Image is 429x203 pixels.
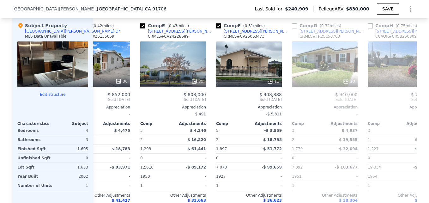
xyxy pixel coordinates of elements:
div: Comp H [368,22,420,29]
div: 1 [140,181,172,190]
span: , CA 91706 [143,6,166,11]
span: $ 491 [195,112,206,116]
div: [STREET_ADDRESS][PERSON_NAME] [148,29,214,34]
span: $ 940,000 [335,92,358,97]
div: Characteristics [17,121,53,126]
div: 1 [55,181,88,190]
div: Comp G [292,22,344,29]
button: SAVE [377,3,399,15]
div: CRMLS # DW25135069 [72,34,114,39]
div: - [174,172,206,181]
div: 23 [343,78,355,84]
span: $830,000 [346,6,369,11]
span: Last Sold for [255,6,285,12]
span: $ 18,783 [112,147,130,151]
span: 19,334 [368,165,381,169]
span: ( miles) [393,24,420,28]
span: -$ 103,677 [335,165,358,169]
div: Comp [140,121,173,126]
div: Appreciation [292,105,358,110]
span: $ 4,246 [190,128,206,133]
div: 75 [191,78,203,84]
span: 3 [292,128,294,133]
div: 2 [292,135,323,144]
span: -$ 32,094 [337,147,358,151]
div: - [326,154,358,163]
div: Other Adjustments [140,193,206,198]
span: , [GEOGRAPHIC_DATA] [95,6,166,12]
div: Adjustments [97,121,130,126]
div: - [99,135,130,144]
span: -$ 89,172 [186,165,206,169]
span: 0.42 [94,24,102,28]
div: - [174,154,206,163]
div: 2002 [54,172,88,181]
div: Adjustments [173,121,206,126]
div: Finished Sqft [17,145,51,153]
div: 1 [368,181,399,190]
div: Appreciation [140,105,206,110]
div: Other Adjustments [216,193,282,198]
span: $ 36,623 [263,198,282,203]
span: 3 [368,128,370,133]
div: - [64,110,130,119]
div: 2 [216,135,248,144]
span: Sold [DATE] [216,97,282,102]
div: Adjustments [325,121,358,126]
span: 1,293 [140,147,151,151]
span: ( miles) [90,24,116,28]
span: 0.51 [245,24,253,28]
div: CCAOR # CRSB25080901 [375,34,421,39]
div: Subject Property [17,22,67,29]
span: -$ 5,311 [266,112,282,116]
div: - [99,154,130,163]
div: MLS Data Unavailable [25,34,67,39]
div: - [99,172,130,181]
div: Year Built [17,172,51,181]
div: Comp [216,121,249,126]
span: 0 [292,156,294,160]
span: ( miles) [241,24,267,28]
span: $ 808,000 [184,92,206,97]
span: [GEOGRAPHIC_DATA][PERSON_NAME] [12,6,95,12]
div: Adjustments [249,121,282,126]
div: Lot Sqft [17,163,51,172]
span: ( miles) [165,24,191,28]
div: Appreciation [216,105,282,110]
div: 1951 [292,172,323,181]
div: 36 [115,78,128,84]
span: $ 18,798 [263,138,282,142]
span: $ 33,663 [187,198,206,203]
div: 2 [140,135,172,144]
div: CRMLS # CV25063473 [224,34,264,39]
span: $ 4,475 [114,128,130,133]
div: 1950 [140,172,172,181]
span: $ 852,000 [108,92,130,97]
span: Sold [DATE] [64,97,130,102]
div: Comp F [216,22,267,29]
span: $ 61,441 [187,147,206,151]
div: 1 [292,181,323,190]
span: -$ 3,559 [264,128,282,133]
div: CRMLS # TR25150768 [299,34,340,39]
div: Bathrooms [17,135,51,144]
div: [STREET_ADDRESS][PERSON_NAME] [299,29,365,34]
div: Unfinished Sqft [17,154,51,163]
div: 3738 [PERSON_NAME] Dr [72,29,120,34]
span: $ 4,937 [342,128,358,133]
div: - [250,181,282,190]
div: [GEOGRAPHIC_DATA][PERSON_NAME] [25,29,96,34]
span: -$ 99,659 [262,165,282,169]
span: 3 [140,128,143,133]
div: 11 [267,78,279,84]
div: - [326,172,358,181]
div: Comp [292,121,325,126]
div: 1954 [368,172,399,181]
div: 0 [54,154,88,163]
span: 1,779 [292,147,303,151]
div: 4 [54,126,88,135]
div: - [292,110,358,119]
span: 5 [216,128,219,133]
a: [STREET_ADDRESS][PERSON_NAME] [292,29,365,34]
div: Comp [368,121,401,126]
